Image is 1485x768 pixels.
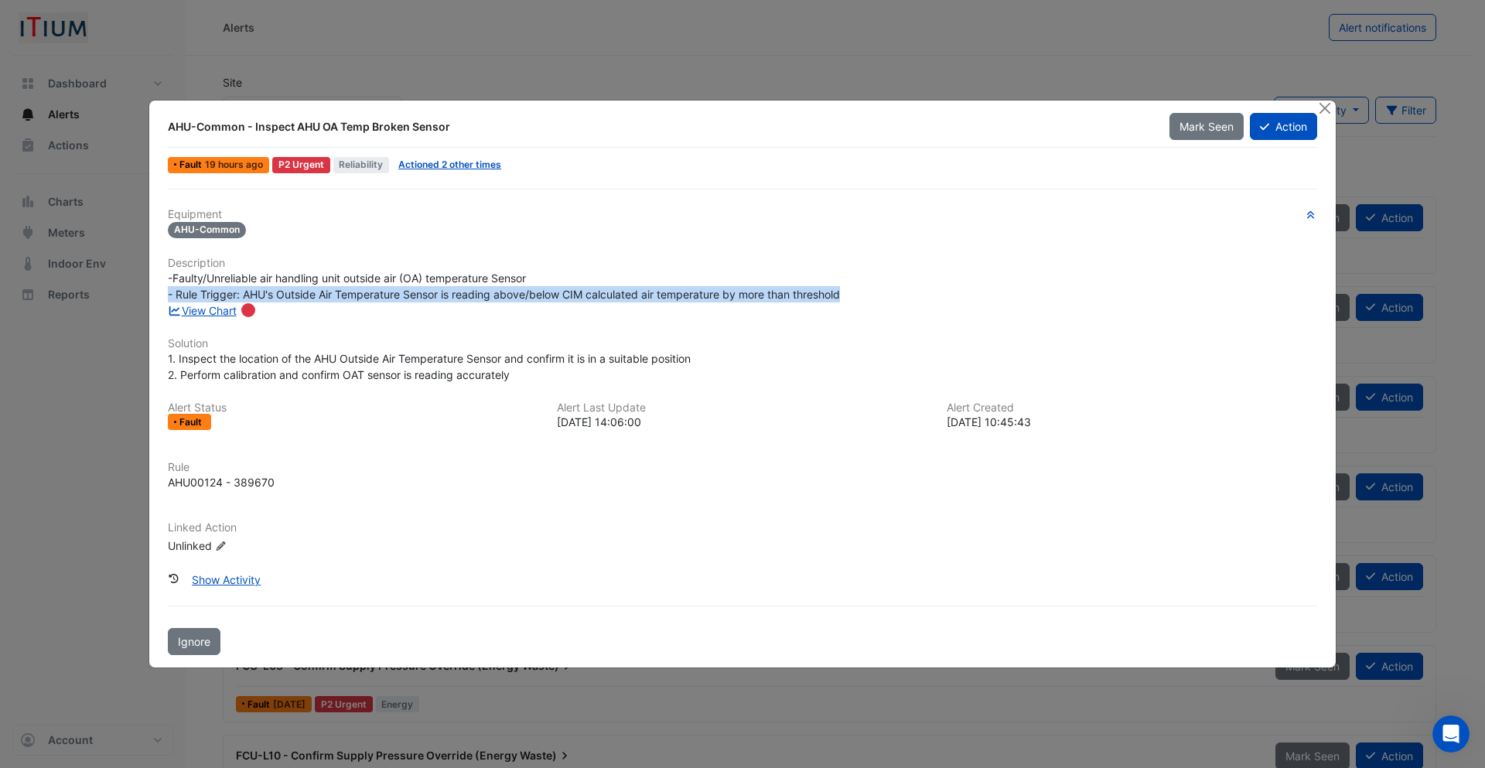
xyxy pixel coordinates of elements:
div: AHU-Common - Inspect AHU OA Temp Broken Sensor [168,119,1151,135]
div: P2 Urgent [272,157,330,173]
h6: Alert Created [947,401,1317,415]
span: Fault [179,418,205,427]
span: Fault [179,160,205,169]
a: View Chart [168,304,237,317]
button: Show Activity [182,566,271,593]
div: [DATE] 14:06:00 [557,414,927,430]
span: Reliability [333,157,390,173]
button: Action [1250,113,1317,140]
span: -Faulty/Unreliable air handling unit outside air (OA) temperature Sensor - Rule Trigger: AHU's Ou... [168,271,840,301]
span: 1. Inspect the location of the AHU Outside Air Temperature Sensor and confirm it is in a suitable... [168,352,691,381]
iframe: Intercom live chat [1432,715,1470,753]
h6: Solution [168,337,1317,350]
button: Ignore [168,628,220,655]
div: Tooltip anchor [241,303,255,317]
span: Tue 26-Aug-2025 14:06 AEST [205,159,263,170]
a: Actioned 2 other times [398,159,501,170]
span: Ignore [178,635,210,648]
button: Close [1316,101,1333,117]
span: Mark Seen [1179,120,1234,133]
h6: Description [168,257,1317,270]
div: Unlinked [168,538,353,554]
button: Mark Seen [1169,113,1244,140]
div: AHU00124 - 389670 [168,474,275,490]
h6: Alert Status [168,401,538,415]
h6: Linked Action [168,521,1317,534]
h6: Equipment [168,208,1317,221]
span: AHU-Common [168,222,246,238]
fa-icon: Edit Linked Action [215,541,227,552]
h6: Rule [168,461,1317,474]
div: [DATE] 10:45:43 [947,414,1317,430]
h6: Alert Last Update [557,401,927,415]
